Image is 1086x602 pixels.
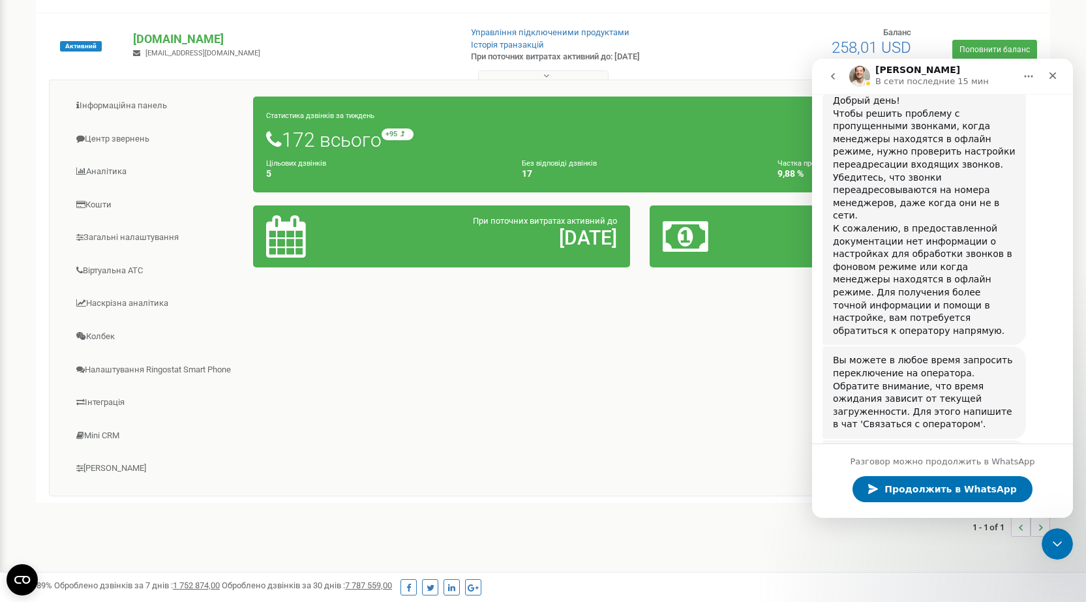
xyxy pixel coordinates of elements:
[59,255,254,287] a: Віртуальна АТС
[777,169,1014,179] h4: 9,88 %
[173,580,220,590] u: 1 752 874,00
[59,123,254,155] a: Центр звернень
[786,227,1014,248] h2: 258,01 $
[812,59,1073,518] iframe: Intercom live chat
[59,354,254,386] a: Налаштування Ringostat Smart Phone
[522,169,758,179] h4: 17
[1042,528,1073,560] iframe: Intercom live chat
[473,216,617,226] span: При поточних витратах активний до
[59,222,254,254] a: Загальні налаштування
[266,159,326,168] small: Цільових дзвінків
[471,51,703,63] p: При поточних витратах активний до: [DATE]
[345,580,392,590] u: 7 787 559,00
[973,504,1050,550] nav: ...
[973,517,1011,537] span: 1 - 1 of 1
[471,27,629,37] a: Управління підключеними продуктами
[266,112,374,120] small: Статистика дзвінків за тиждень
[40,417,220,444] a: Продолжить в WhatsApp
[522,159,597,168] small: Без відповіді дзвінків
[59,189,254,221] a: Кошти
[59,288,254,320] a: Наскрізна аналітика
[66,417,205,444] span: Продолжить в WhatsApp
[7,564,38,595] button: Open CMP widget
[222,580,392,590] span: Оброблено дзвінків за 30 днів :
[382,128,414,140] small: +95
[777,159,873,168] small: Частка пропущених дзвінків
[266,128,1014,151] h1: 172 всього
[883,27,911,37] span: Баланс
[59,453,254,485] a: [PERSON_NAME]
[59,387,254,419] a: Інтеграція
[471,40,544,50] a: Історія транзакцій
[10,382,250,464] div: Ringostat говорит…
[832,38,911,57] span: 258,01 USD
[59,321,254,353] a: Колбек
[60,41,102,52] span: Активний
[59,90,254,122] a: Інформаційна панель
[54,580,220,590] span: Оброблено дзвінків за 7 днів :
[952,40,1037,59] a: Поповнити баланс
[389,227,617,248] h2: [DATE]
[266,169,502,179] h4: 5
[59,420,254,452] a: Mini CRM
[133,31,449,48] p: [DOMAIN_NAME]
[59,156,254,188] a: Аналiтика
[145,49,260,57] span: [EMAIL_ADDRESS][DOMAIN_NAME]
